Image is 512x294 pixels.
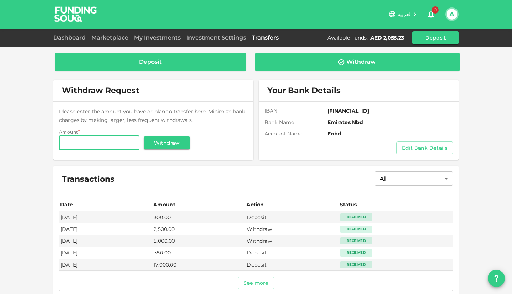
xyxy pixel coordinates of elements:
td: 780.00 [152,247,245,259]
button: Withdraw [144,136,190,149]
td: [DATE] [59,223,152,235]
td: 5,000.00 [152,235,245,247]
span: Your Bank Details [267,86,341,96]
a: My Investments [131,34,183,41]
span: Account name [265,130,327,137]
td: 17,000.00 [152,259,245,271]
td: Deposit [245,211,338,223]
span: Bank Name [265,119,327,126]
div: Date [60,200,74,209]
a: Transfers [249,34,282,41]
span: Withdraw Request [62,86,139,96]
div: Available Funds : [327,34,368,41]
span: Amount [59,129,78,135]
button: Deposit [412,31,459,44]
span: Enbd [327,130,453,137]
a: Investment Settings [183,34,249,41]
div: Withdraw [346,58,376,66]
div: AED 2,055.23 [370,34,404,41]
td: [DATE] [59,247,152,259]
div: Action [246,200,264,209]
td: 300.00 [152,211,245,223]
span: [FINANCIAL_ID] [327,107,453,114]
button: See more [238,277,274,289]
button: 0 [424,7,438,21]
button: Edit Bank Details [396,141,453,154]
div: Deposit [139,58,162,66]
a: Dashboard [53,34,89,41]
td: Withdraw [245,223,338,235]
a: Withdraw [255,53,460,71]
div: Received [340,213,372,221]
span: IBAN [265,107,327,114]
td: [DATE] [59,235,152,247]
div: Received [340,237,372,244]
td: Deposit [245,259,338,271]
div: Status [340,200,358,209]
td: Withdraw [245,235,338,247]
td: Deposit [245,247,338,259]
span: Emirates Nbd [327,119,453,126]
td: [DATE] [59,211,152,223]
a: Marketplace [89,34,131,41]
td: 2,500.00 [152,223,245,235]
span: العربية [398,11,412,17]
div: All [375,171,453,186]
button: question [488,270,505,287]
div: Received [340,226,372,233]
div: Amount [153,200,175,209]
a: Deposit [55,53,246,71]
span: 0 [432,6,439,14]
input: amount [59,136,139,150]
button: A [447,9,457,20]
div: Received [340,249,372,256]
span: Transactions [62,174,114,184]
div: Received [340,261,372,268]
td: [DATE] [59,259,152,271]
span: Please enter the amount you have or plan to transfer here. Minimize bank charges by making larger... [59,108,245,123]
